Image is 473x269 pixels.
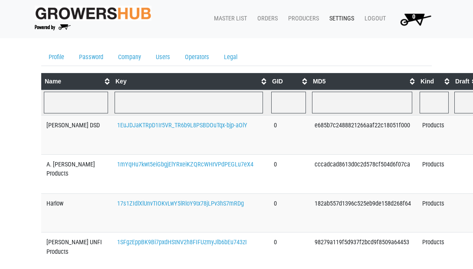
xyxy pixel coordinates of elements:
td: Products [417,154,452,193]
th: Kind: No sort applied, activate to apply an ascending sort [417,73,452,90]
a: Users [148,49,177,66]
a: Password [72,49,111,66]
div: GID [270,75,308,87]
div: Name [43,75,110,87]
a: Logout [358,10,389,27]
a: 1EuJDJaKTRpD1Ir5VR_TR6b9L8PSBDOuTqx-bjp-aOlY [117,122,247,129]
img: Cart [396,10,435,28]
td: e685b7c2488821266aaf22c18051f000 [309,115,417,154]
th: MD5: No sort applied, activate to apply an ascending sort [309,73,417,90]
td: Products [417,193,452,232]
img: original-fc7597fdc6adbb9d0e2ae620e786d1a2.jpg [35,6,151,21]
a: 0 [389,10,438,28]
td: 0 [269,154,309,193]
a: Legal [217,49,245,66]
input: Filter "Kind" column by... [420,92,449,113]
a: Company [111,49,148,66]
a: 17s1ZIdlXlUnvTIOKvLwY5lRloY9tx78jLPv3hS7mRDg [117,200,244,207]
input: Filter "Name" column by... [44,92,108,113]
div: Kind [419,75,450,87]
div: MD5 [311,75,415,87]
th: Name: No sort applied, activate to apply an ascending sort [41,73,112,90]
td: 0 [269,193,309,232]
td: Products [417,115,452,154]
a: Master List [207,10,250,27]
span: 0 [412,13,415,20]
input: Filter "MD5" column by... [312,92,412,113]
a: Orders [250,10,281,27]
th: Key: No sort applied, activate to apply an ascending sort [112,73,269,90]
a: Operators [177,49,217,66]
input: Filter "Key" column by... [115,92,263,113]
a: Settings [322,10,358,27]
a: Producers [281,10,322,27]
td: [PERSON_NAME] DSD [41,115,112,154]
input: Filter "GID" column by... [271,92,306,113]
a: 1mYqHu7kwt5eiGbgjElYRxeiKZQRcWHrVPdPEGLu7eX4 [117,161,253,168]
td: Harlow [41,193,112,232]
th: GID: No sort applied, activate to apply an ascending sort [269,73,309,90]
img: Powered by Big Wheelbarrow [35,24,71,30]
td: cccadcad8613d0c2d578cf504d6f07ca [309,154,417,193]
td: 0 [269,115,309,154]
a: 1SFgzEppBK9Bi7pxdHStNV2h8FIFUzmyJlb6bEu743zI [117,239,247,246]
td: 182ab557d1396c525eb9de158d268f64 [309,193,417,232]
div: Key [114,75,267,87]
a: Profile [41,49,72,66]
td: A. [PERSON_NAME] Products [41,154,112,193]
